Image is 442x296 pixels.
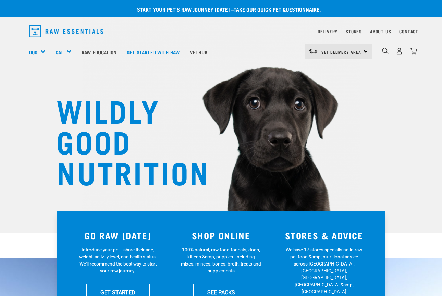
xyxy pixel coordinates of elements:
[318,30,337,33] a: Delivery
[57,94,194,187] h1: WILDLY GOOD NUTRITION
[410,48,417,55] img: home-icon@2x.png
[370,30,391,33] a: About Us
[78,246,158,274] p: Introduce your pet—share their age, weight, activity level, and health status. We'll recommend th...
[309,48,318,54] img: van-moving.png
[71,230,165,241] h3: GO RAW [DATE]
[346,30,362,33] a: Stores
[24,23,418,40] nav: dropdown navigation
[321,51,361,53] span: Set Delivery Area
[29,48,37,56] a: Dog
[185,38,212,66] a: Vethub
[399,30,418,33] a: Contact
[284,246,364,295] p: We have 17 stores specialising in raw pet food &amp; nutritional advice across [GEOGRAPHIC_DATA],...
[29,25,103,37] img: Raw Essentials Logo
[181,246,261,274] p: 100% natural, raw food for cats, dogs, kittens &amp; puppies. Including mixes, minces, bones, bro...
[396,48,403,55] img: user.png
[382,48,389,54] img: home-icon-1@2x.png
[277,230,371,241] h3: STORES & ADVICE
[76,38,122,66] a: Raw Education
[234,8,321,11] a: take our quick pet questionnaire.
[122,38,185,66] a: Get started with Raw
[174,230,269,241] h3: SHOP ONLINE
[56,48,63,56] a: Cat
